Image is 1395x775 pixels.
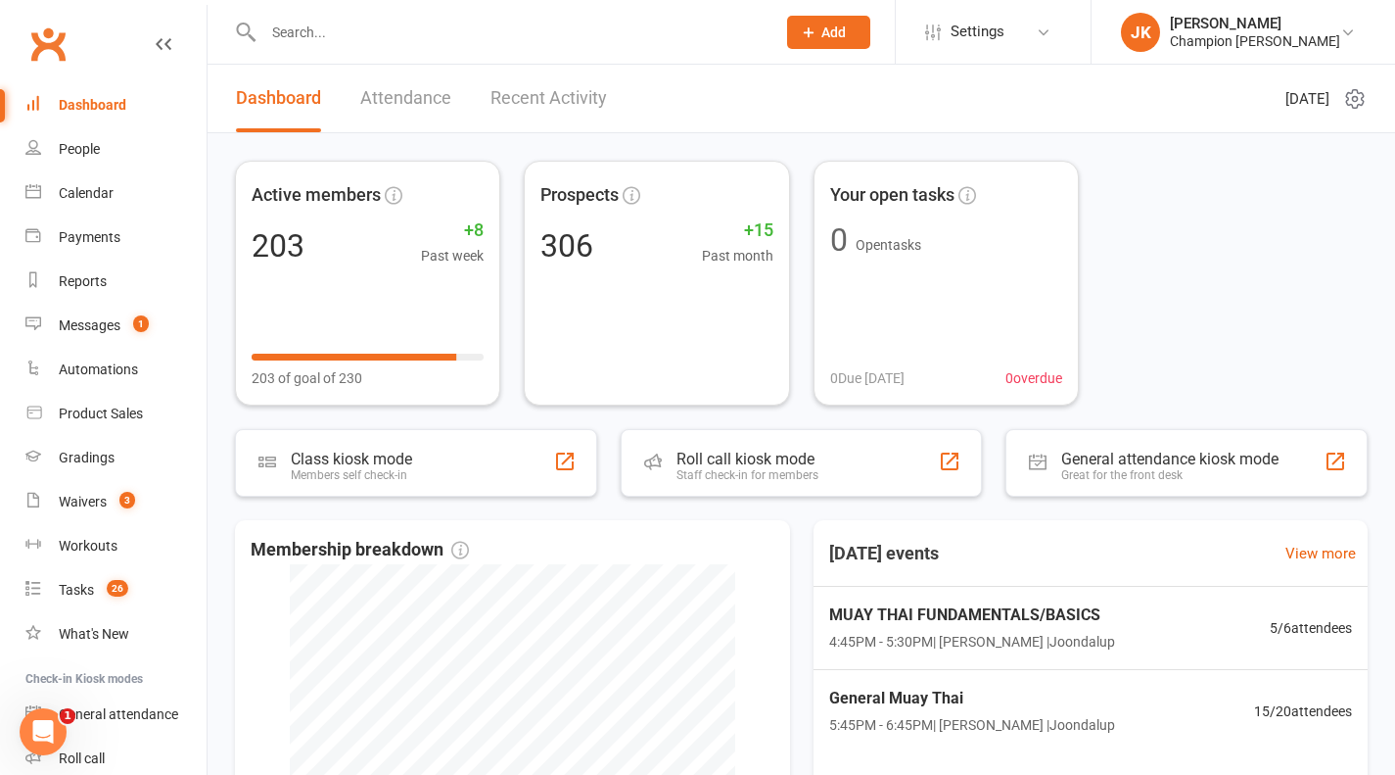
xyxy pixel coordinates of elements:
[1061,450,1279,468] div: General attendance kiosk mode
[1170,32,1340,50] div: Champion [PERSON_NAME]
[421,245,484,266] span: Past week
[951,10,1004,54] span: Settings
[1005,367,1062,389] span: 0 overdue
[830,224,848,256] div: 0
[59,317,120,333] div: Messages
[25,524,207,568] a: Workouts
[25,436,207,480] a: Gradings
[291,450,412,468] div: Class kiosk mode
[25,392,207,436] a: Product Sales
[25,171,207,216] a: Calendar
[59,706,178,722] div: General attendance
[360,65,451,132] a: Attendance
[856,237,921,253] span: Open tasks
[107,580,128,597] span: 26
[1285,87,1329,111] span: [DATE]
[829,686,1115,711] span: General Muay Thai
[787,16,870,49] button: Add
[119,492,135,509] span: 3
[59,494,107,509] div: Waivers
[25,348,207,392] a: Automations
[59,626,129,642] div: What's New
[25,480,207,524] a: Waivers 3
[20,708,67,755] iframe: Intercom live chat
[829,631,1115,653] span: 4:45PM - 5:30PM | [PERSON_NAME] | Joondalup
[251,536,469,564] span: Membership breakdown
[1061,468,1279,482] div: Great for the front desk
[60,708,75,724] span: 1
[59,185,114,201] div: Calendar
[829,714,1115,736] span: 5:45PM - 6:45PM | [PERSON_NAME] | Joondalup
[59,538,117,554] div: Workouts
[25,260,207,304] a: Reports
[252,367,362,389] span: 203 of goal of 230
[814,536,954,571] h3: [DATE] events
[821,24,846,40] span: Add
[59,362,138,377] div: Automations
[676,450,818,468] div: Roll call kiosk mode
[59,273,107,289] div: Reports
[23,20,72,69] a: Clubworx
[1254,701,1352,722] span: 15 / 20 attendees
[1285,542,1356,565] a: View more
[25,216,207,260] a: Payments
[676,468,818,482] div: Staff check-in for members
[25,83,207,127] a: Dashboard
[702,245,773,266] span: Past month
[59,751,105,766] div: Roll call
[1270,617,1352,639] span: 5 / 6 attendees
[59,229,120,245] div: Payments
[830,367,905,389] span: 0 Due [DATE]
[1170,15,1340,32] div: [PERSON_NAME]
[830,181,954,210] span: Your open tasks
[252,181,381,210] span: Active members
[25,612,207,656] a: What's New
[25,304,207,348] a: Messages 1
[702,217,773,245] span: +15
[133,315,149,332] span: 1
[421,217,484,245] span: +8
[25,693,207,737] a: General attendance kiosk mode
[59,97,126,113] div: Dashboard
[257,19,762,46] input: Search...
[59,450,115,465] div: Gradings
[25,568,207,612] a: Tasks 26
[25,127,207,171] a: People
[236,65,321,132] a: Dashboard
[540,230,593,262] div: 306
[1121,13,1160,52] div: JK
[59,141,100,157] div: People
[829,603,1115,628] span: MUAY THAI FUNDAMENTALS/BASICS
[490,65,607,132] a: Recent Activity
[59,406,143,421] div: Product Sales
[59,582,94,598] div: Tasks
[291,468,412,482] div: Members self check-in
[540,181,619,210] span: Prospects
[252,230,304,262] div: 203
